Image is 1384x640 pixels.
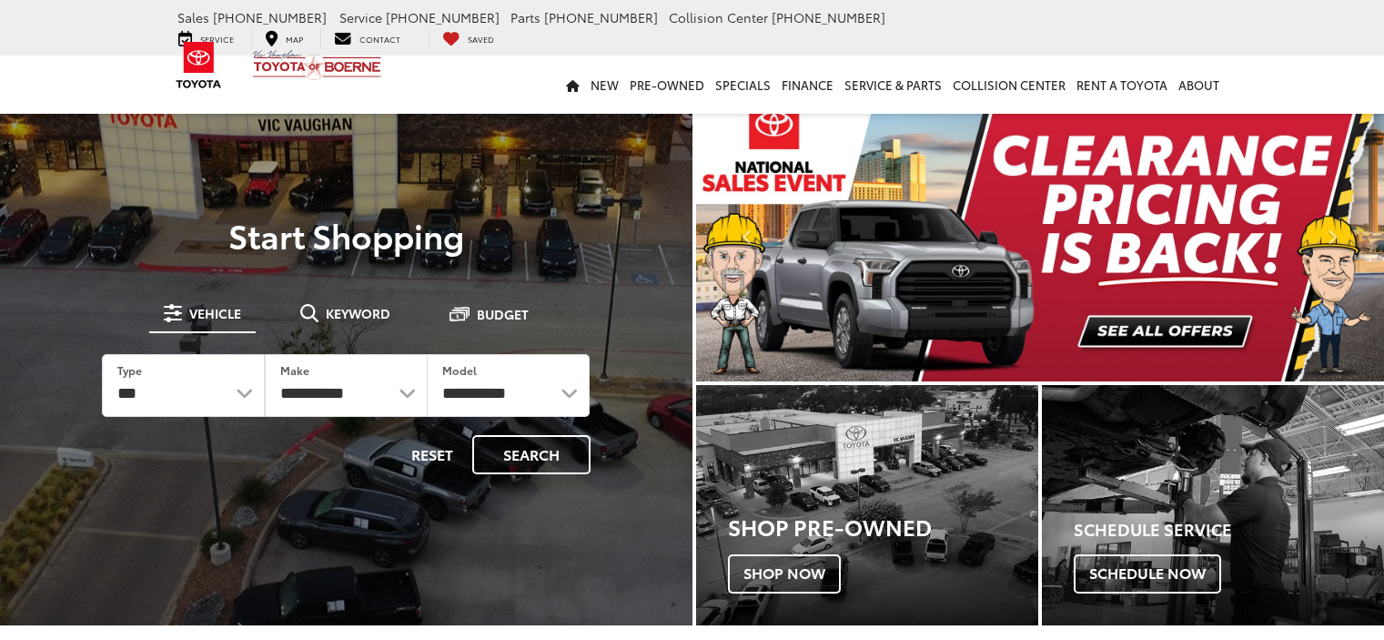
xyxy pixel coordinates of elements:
[177,8,209,26] span: Sales
[251,28,317,48] a: Map
[1042,385,1384,625] div: Toyota
[1074,554,1221,593] span: Schedule Now
[252,49,382,81] img: Vic Vaughan Toyota of Boerne
[339,8,382,26] span: Service
[696,127,799,345] button: Click to view previous picture.
[396,435,469,474] button: Reset
[386,8,500,26] span: [PHONE_NUMBER]
[189,307,241,320] span: Vehicle
[510,8,540,26] span: Parts
[286,33,303,45] span: Map
[76,217,616,253] p: Start Shopping
[165,36,233,95] img: Toyota
[320,28,414,48] a: Contact
[472,435,591,474] button: Search
[947,56,1071,114] a: Collision Center
[710,56,776,114] a: Specials
[359,33,400,45] span: Contact
[1173,56,1225,114] a: About
[624,56,710,114] a: Pre-Owned
[772,8,885,26] span: [PHONE_NUMBER]
[728,554,841,593] span: Shop Now
[839,56,947,114] a: Service & Parts: Opens in a new tab
[561,56,585,114] a: Home
[429,28,508,48] a: My Saved Vehicles
[728,514,1038,538] h3: Shop Pre-Owned
[1074,521,1384,539] h4: Schedule Service
[1071,56,1173,114] a: Rent a Toyota
[1042,385,1384,625] a: Schedule Service Schedule Now
[468,33,494,45] span: Saved
[213,8,327,26] span: [PHONE_NUMBER]
[696,385,1038,625] div: Toyota
[776,56,839,114] a: Finance
[326,307,390,320] span: Keyword
[280,362,309,378] label: Make
[544,8,658,26] span: [PHONE_NUMBER]
[696,385,1038,625] a: Shop Pre-Owned Shop Now
[477,308,529,320] span: Budget
[442,362,477,378] label: Model
[1281,127,1384,345] button: Click to view next picture.
[117,362,142,378] label: Type
[585,56,624,114] a: New
[669,8,768,26] span: Collision Center
[165,28,248,48] a: Service
[200,33,234,45] span: Service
